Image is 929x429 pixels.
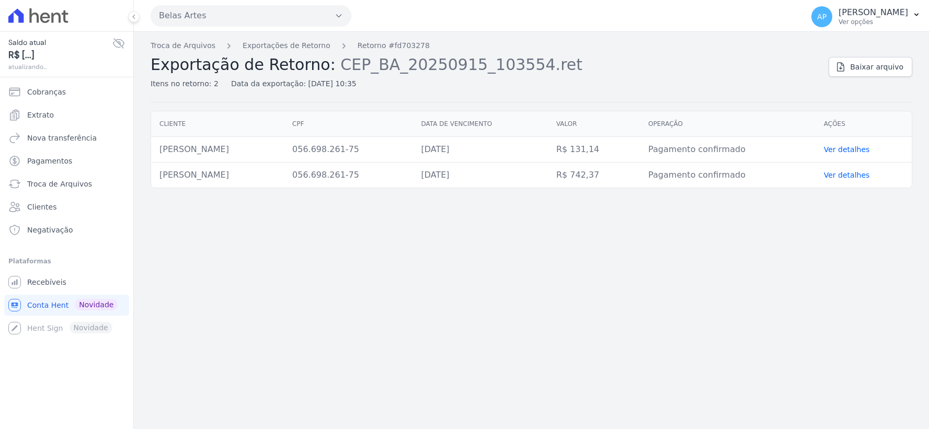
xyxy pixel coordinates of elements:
span: Cobranças [27,87,66,97]
button: AP [PERSON_NAME] Ver opções [803,2,929,31]
a: Recebíveis [4,272,129,293]
span: Extrato [27,110,54,120]
span: Baixar arquivo [850,62,903,72]
span: AP [817,13,827,20]
span: Recebíveis [27,277,66,287]
a: Troca de Arquivos [151,40,215,51]
a: Ver detalhes [824,145,870,154]
div: Itens no retorno: 2 [151,78,219,89]
div: Plataformas [8,255,125,268]
a: Baixar arquivo [829,57,912,77]
span: atualizando... [8,62,112,72]
th: Ações [816,111,912,137]
th: Operação [640,111,816,137]
span: R$ [...] [8,48,112,62]
td: R$ 742,37 [548,163,640,188]
span: Troca de Arquivos [27,179,92,189]
nav: Breadcrumb [151,40,820,51]
td: Pagamento confirmado [640,137,816,163]
p: Ver opções [839,18,908,26]
td: [DATE] [412,137,547,163]
p: [PERSON_NAME] [839,7,908,18]
span: Conta Hent [27,300,68,310]
td: 056.698.261-75 [284,137,412,163]
a: Pagamentos [4,150,129,171]
th: Cliente [151,111,284,137]
a: Troca de Arquivos [4,173,129,194]
span: Clientes [27,202,56,212]
th: Valor [548,111,640,137]
span: Nova transferência [27,133,97,143]
td: Pagamento confirmado [640,163,816,188]
a: Nova transferência [4,127,129,148]
a: Extrato [4,105,129,125]
span: Exportação de Retorno: [151,55,336,74]
td: [DATE] [412,163,547,188]
a: Cobranças [4,82,129,102]
span: Saldo atual [8,37,112,48]
td: [PERSON_NAME] [151,137,284,163]
td: R$ 131,14 [548,137,640,163]
span: Negativação [27,225,73,235]
a: Conta Hent Novidade [4,295,129,316]
div: Data da exportação: [DATE] 10:35 [231,78,357,89]
nav: Sidebar [8,82,125,339]
button: Belas Artes [151,5,351,26]
td: [PERSON_NAME] [151,163,284,188]
a: Clientes [4,196,129,217]
a: Ver detalhes [824,171,870,179]
th: CPF [284,111,412,137]
th: Data de vencimento [412,111,547,137]
a: Retorno #fd703278 [358,40,430,51]
span: Pagamentos [27,156,72,166]
span: CEP_BA_20250915_103554.ret [340,54,582,74]
a: Negativação [4,219,129,240]
a: Exportações de Retorno [243,40,330,51]
td: 056.698.261-75 [284,163,412,188]
span: Novidade [75,299,118,310]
